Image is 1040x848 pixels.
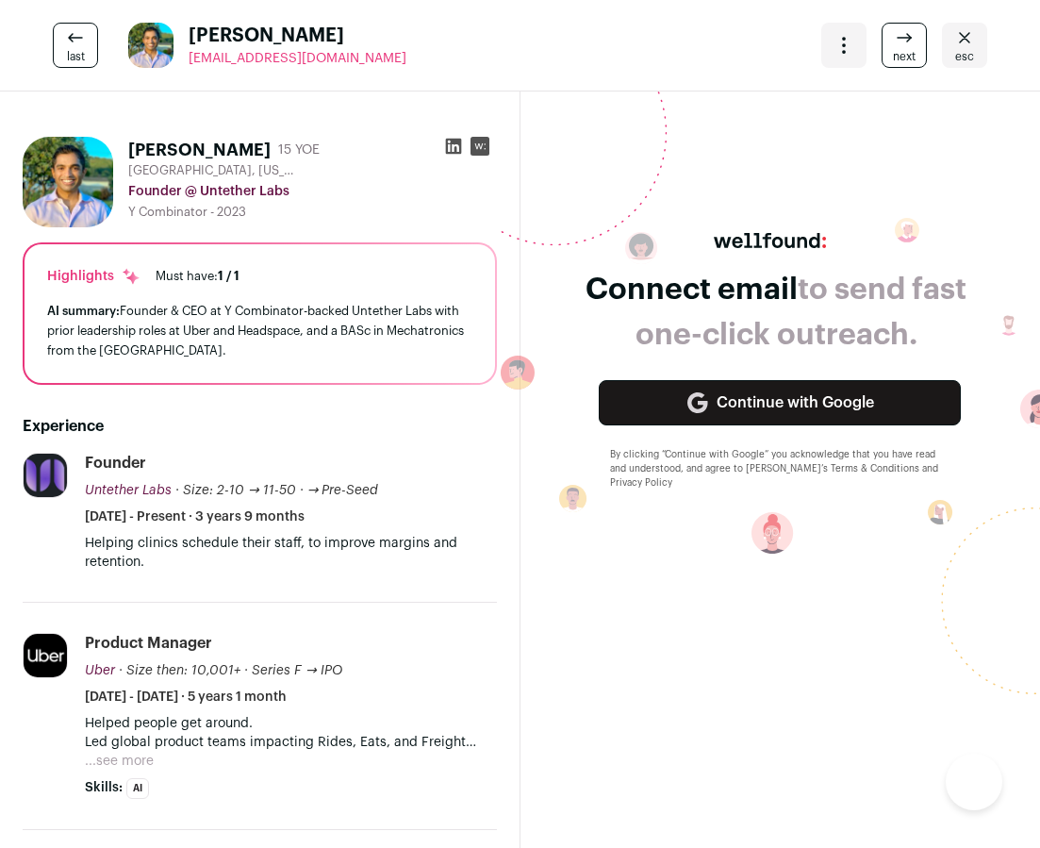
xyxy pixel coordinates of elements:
[85,778,123,797] span: Skills:
[128,205,497,220] div: Y Combinator - 2023
[610,448,949,491] div: By clicking “Continue with Google” you acknowledge that you have read and understood, and agree t...
[946,754,1002,810] iframe: Toggle Customer Support
[23,415,497,438] h2: Experience
[278,141,320,159] div: 15 YOE
[85,664,115,677] span: Uber
[47,301,472,360] div: Founder & CEO at Y Combinator-backed Untether Labs with prior leadership roles at Uber and Headsp...
[128,137,271,163] h1: [PERSON_NAME]
[175,484,296,497] span: · Size: 2-10 → 11-50
[47,267,140,286] div: Highlights
[882,23,927,68] a: next
[128,23,173,68] img: dd2c0c00ec1960e47553b876c5922675ac3f61da5de6868ae12ee47355e80605
[821,23,867,68] button: Open dropdown
[85,484,172,497] span: Untether Labs
[23,137,113,227] img: dd2c0c00ec1960e47553b876c5922675ac3f61da5de6868ae12ee47355e80605
[189,52,406,65] span: [EMAIL_ADDRESS][DOMAIN_NAME]
[128,182,497,201] div: Founder @ Untether Labs
[307,484,379,497] span: → Pre-Seed
[244,661,248,680] span: ·
[67,49,85,64] span: last
[126,778,149,799] li: AI
[85,714,497,752] p: Helped people get around. Led global product teams impacting Rides, Eats, and Freight marketplace.
[85,507,305,526] span: [DATE] - Present · 3 years 9 months
[85,453,146,474] div: Founder
[955,49,974,64] span: esc
[189,49,406,68] a: [EMAIL_ADDRESS][DOMAIN_NAME]
[252,664,342,677] span: Series F → IPO
[156,269,239,284] div: Must have:
[85,688,287,707] span: [DATE] - [DATE] · 5 years 1 month
[599,380,961,425] a: Continue with Google
[85,633,212,654] div: Product Manager
[24,454,67,497] img: b759ae7ce3f8cdb9b4c059ec1a90dc9ee2584fc8604bf92e3b56b6bb54f18faf.jpg
[300,481,304,500] span: ·
[942,23,987,68] a: Close
[85,752,154,771] button: ...see more
[893,49,916,64] span: next
[85,534,497,572] p: Helping clinics schedule their staff, to improve margins and retention.
[218,270,239,282] span: 1 / 1
[189,23,406,49] span: [PERSON_NAME]
[128,163,298,178] span: [GEOGRAPHIC_DATA], [US_STATE], [GEOGRAPHIC_DATA]
[586,267,966,357] div: to send fast one-click outreach.
[47,305,120,317] span: AI summary:
[53,23,98,68] a: last
[119,664,240,677] span: · Size then: 10,001+
[586,274,798,305] span: Connect email
[24,634,67,677] img: 046b842221cc5920251103cac33a6ce6d47e344b59eb72f0d26ba0bb907e91bb.jpg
